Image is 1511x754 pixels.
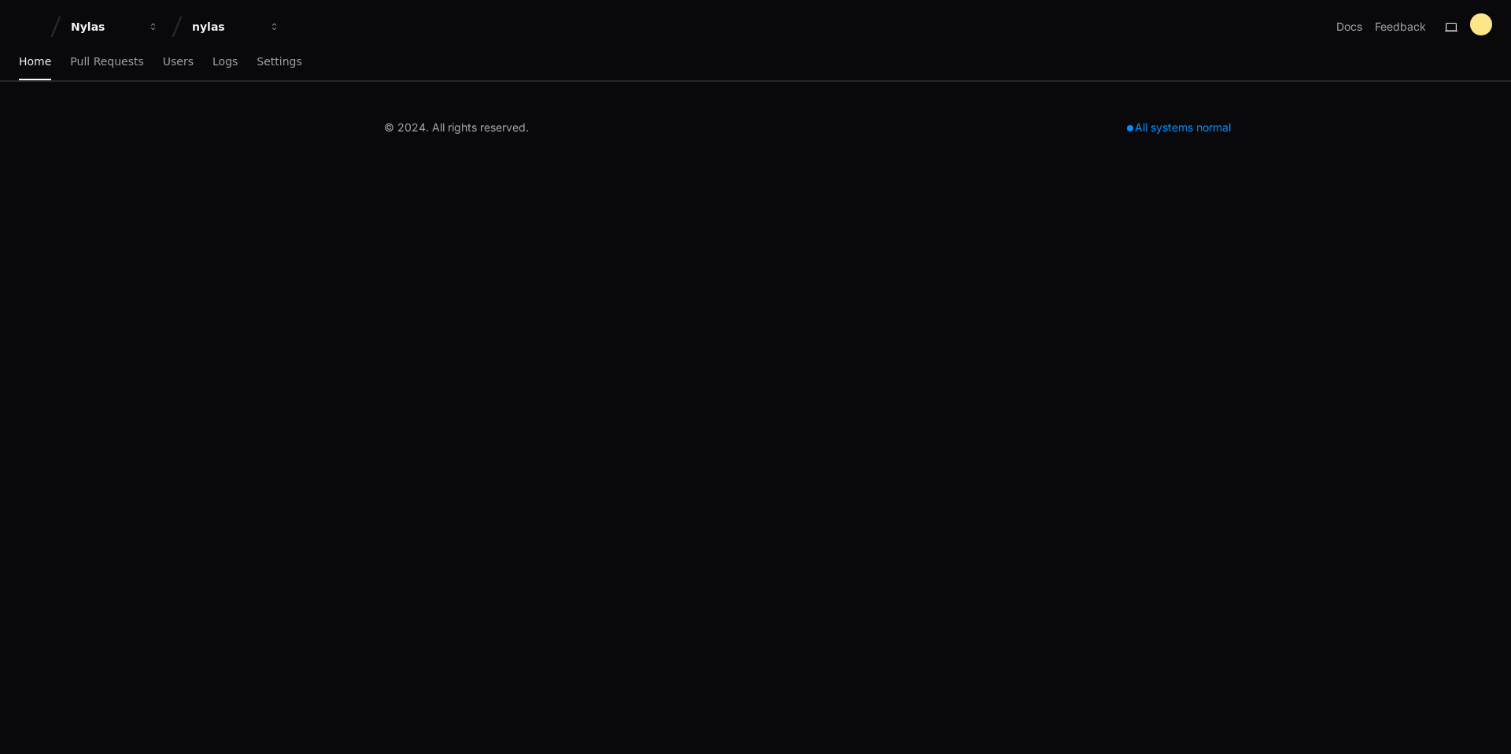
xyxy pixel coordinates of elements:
button: Feedback [1375,19,1426,35]
div: © 2024. All rights reserved. [384,120,529,135]
span: Home [19,57,51,66]
span: Pull Requests [70,57,143,66]
a: Docs [1336,19,1362,35]
div: All systems normal [1118,116,1240,139]
span: Users [163,57,194,66]
a: Logs [212,44,238,80]
a: Pull Requests [70,44,143,80]
a: Settings [257,44,301,80]
span: Logs [212,57,238,66]
a: Users [163,44,194,80]
button: nylas [186,13,286,41]
span: Settings [257,57,301,66]
button: Nylas [65,13,165,41]
a: Home [19,44,51,80]
div: Nylas [71,19,139,35]
div: nylas [192,19,260,35]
